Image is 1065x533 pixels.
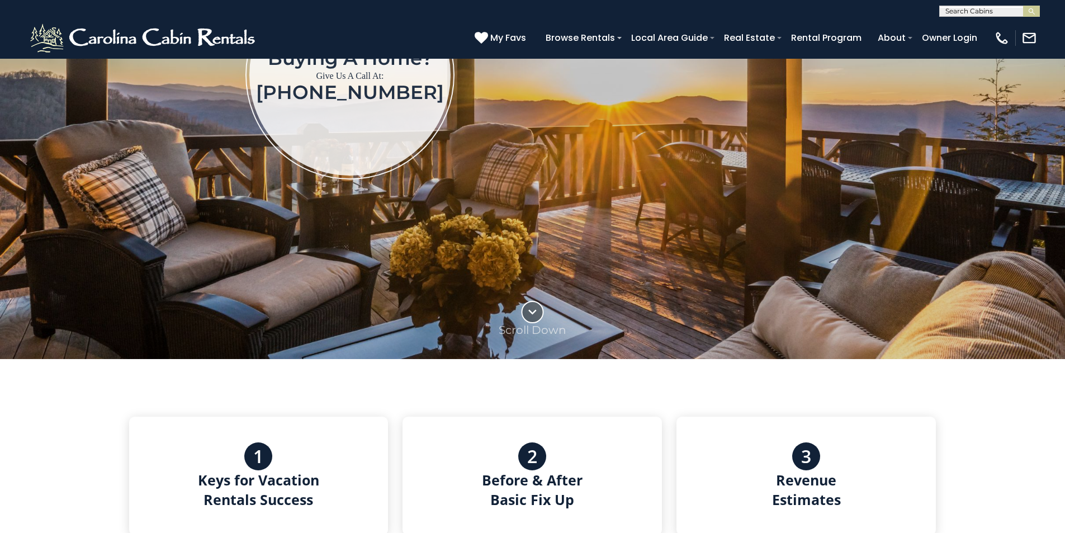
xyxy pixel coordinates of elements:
a: My Favs [475,31,529,45]
h4: Before & After Basic Fix Up [482,470,583,510]
h4: Keys for Vacation Rentals Success [198,470,319,510]
span: My Favs [490,31,526,45]
a: Local Area Guide [626,28,713,48]
a: Browse Rentals [540,28,621,48]
a: Rental Program [785,28,867,48]
img: phone-regular-white.png [994,30,1010,46]
h3: 2 [527,446,537,466]
h3: 3 [801,446,811,466]
a: Real Estate [718,28,780,48]
a: [PHONE_NUMBER] [256,81,444,104]
a: About [872,28,911,48]
img: White-1-2.png [28,21,260,55]
p: Give Us A Call At: [256,68,444,84]
a: Owner Login [916,28,983,48]
img: mail-regular-white.png [1021,30,1037,46]
p: Scroll Down [499,323,566,337]
h3: 1 [253,446,263,466]
h4: Revenue Estimates [772,470,841,510]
